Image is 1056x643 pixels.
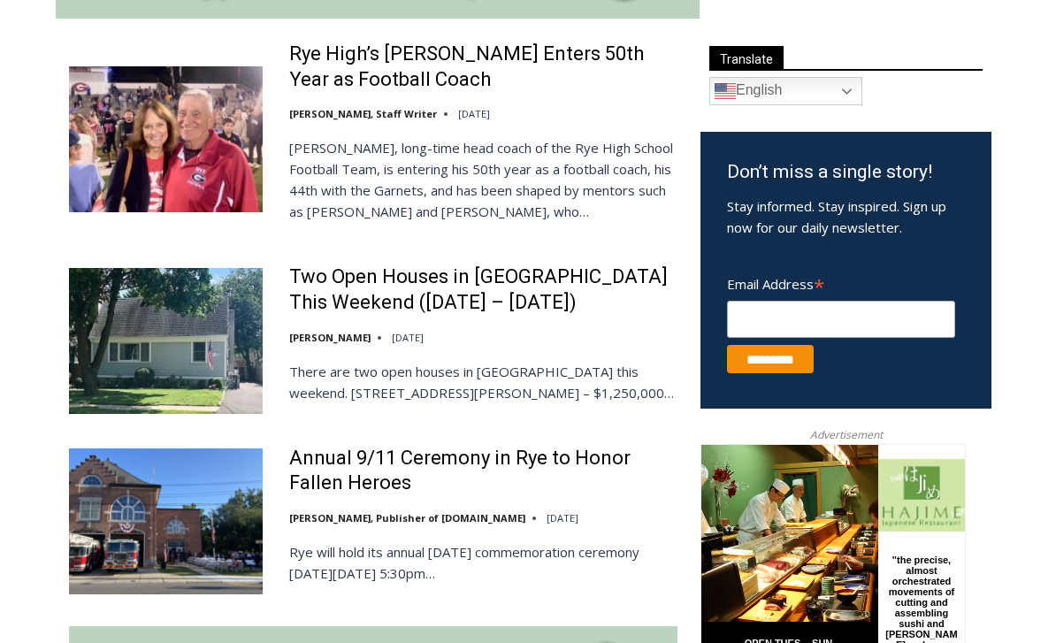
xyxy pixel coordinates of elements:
[289,332,371,345] a: [PERSON_NAME]
[447,1,836,172] div: "[PERSON_NAME] and I covered the [DATE] Parade, which was a really eye opening experience as I ha...
[289,362,677,404] p: There are two open houses in [GEOGRAPHIC_DATA] this weekend. [STREET_ADDRESS][PERSON_NAME] – $1,2...
[69,449,263,594] img: Annual 9/11 Ceremony in Rye to Honor Fallen Heroes
[709,78,862,106] a: English
[289,542,677,585] p: Rye will hold its annual [DATE] commemoration ceremony [DATE][DATE] 5:30pm…
[709,47,784,71] span: Translate
[425,172,857,220] a: Intern @ [DOMAIN_NAME]
[727,159,965,188] h3: Don’t miss a single story!
[5,182,173,249] span: Open Tues. - Sun. [PHONE_NUMBER]
[289,447,677,497] a: Annual 9/11 Ceremony in Rye to Honor Fallen Heroes
[289,138,677,223] p: [PERSON_NAME], long-time head coach of the Rye High School Football Team, is entering his 50th ye...
[1,178,178,220] a: Open Tues. - Sun. [PHONE_NUMBER]
[463,176,820,216] span: Intern @ [DOMAIN_NAME]
[392,332,424,345] time: [DATE]
[182,111,260,211] div: "the precise, almost orchestrated movements of cutting and assembling sushi and [PERSON_NAME] mak...
[289,108,437,121] a: [PERSON_NAME], Staff Writer
[458,108,490,121] time: [DATE]
[547,512,578,525] time: [DATE]
[792,427,900,444] span: Advertisement
[715,81,736,103] img: en
[289,265,677,316] a: Two Open Houses in [GEOGRAPHIC_DATA] This Weekend ([DATE] – [DATE])
[289,512,525,525] a: [PERSON_NAME], Publisher of [DOMAIN_NAME]
[727,267,955,299] label: Email Address
[727,196,965,239] p: Stay informed. Stay inspired. Sign up now for our daily newsletter.
[69,269,263,414] img: Two Open Houses in Rye This Weekend (September 6 – 7)
[289,42,677,93] a: Rye High’s [PERSON_NAME] Enters 50th Year as Football Coach
[69,67,263,212] img: Rye High’s Dino Garr Enters 50th Year as Football Coach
